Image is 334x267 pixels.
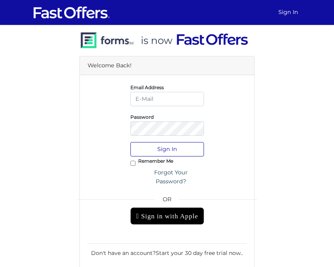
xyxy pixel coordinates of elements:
div: Sign in with Apple [130,207,204,225]
button: Sign In [130,142,204,156]
label: Password [130,116,154,118]
div: Don't have an account? . [88,243,246,257]
input: E-Mail [130,92,204,106]
a: Forgot Your Password? [138,165,204,189]
div: Welcome Back! [80,56,254,75]
span: OR [130,195,204,207]
label: Email Address [130,86,164,88]
a: Sign In [275,5,301,20]
label: Remember Me [138,160,173,162]
a: Start your 30 day free trial now. [156,249,242,256]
